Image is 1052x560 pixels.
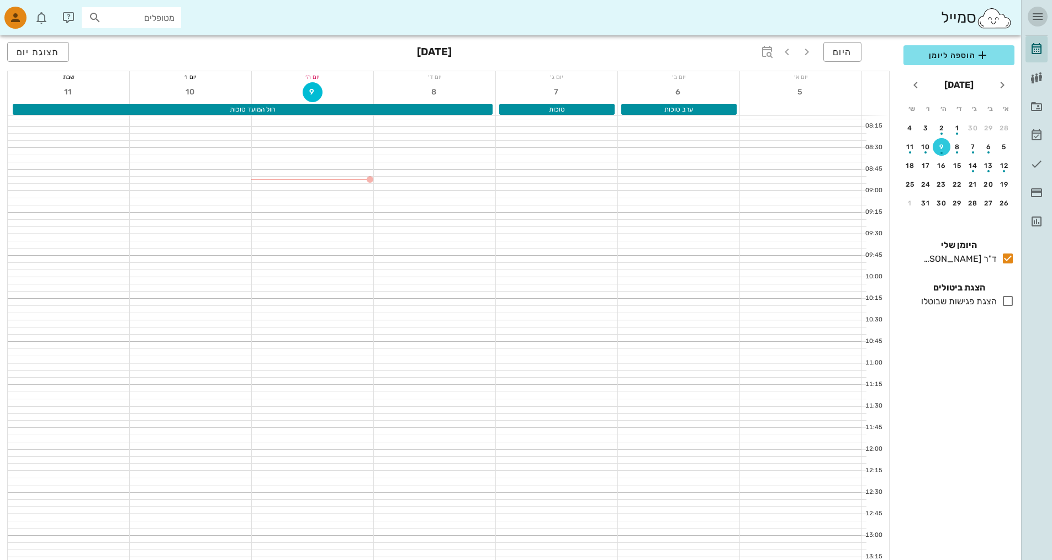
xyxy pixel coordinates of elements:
[949,194,966,212] button: 29
[862,315,885,325] div: 10:30
[901,194,919,212] button: 1
[917,181,935,188] div: 24
[983,99,997,118] th: ב׳
[547,82,567,102] button: 7
[11,130,210,172] div: כתבו לנובדרך כלל, אנו עונים תוך כמה דקות
[976,7,1012,29] img: SmileCloud logo
[940,74,978,96] button: [DATE]
[933,157,950,175] button: 16
[996,124,1013,132] div: 28
[996,157,1013,175] button: 12
[980,138,998,156] button: 6
[862,143,885,152] div: 08:30
[147,345,221,389] button: בית
[941,6,1012,30] div: סמייל
[99,372,122,380] span: הודעות
[920,99,934,118] th: ו׳
[230,105,275,113] span: חול המועד סוכות
[669,82,689,102] button: 6
[905,99,919,118] th: ש׳
[547,87,567,97] span: 7
[933,138,950,156] button: 9
[862,165,885,174] div: 08:45
[949,162,966,170] div: 15
[964,194,982,212] button: 28
[823,42,861,62] button: היום
[949,199,966,207] div: 29
[933,194,950,212] button: 30
[996,176,1013,193] button: 19
[833,47,852,57] span: היום
[906,75,926,95] button: חודש הבא
[964,181,982,188] div: 21
[917,194,935,212] button: 31
[862,380,885,389] div: 11:15
[980,124,998,132] div: 29
[933,176,950,193] button: 23
[549,105,565,113] span: סוכות
[933,119,950,137] button: 2
[901,181,919,188] div: 25
[178,372,190,380] span: בית
[862,488,885,497] div: 12:30
[933,199,950,207] div: 30
[496,71,617,82] div: יום ג׳
[996,138,1013,156] button: 5
[917,199,935,207] div: 31
[964,176,982,193] button: 21
[181,87,200,97] span: 10
[917,119,935,137] button: 3
[949,181,966,188] div: 22
[8,71,129,82] div: שבת
[901,138,919,156] button: 11
[996,119,1013,137] button: 28
[901,119,919,137] button: 4
[59,87,78,97] span: 11
[999,99,1013,118] th: א׳
[917,162,935,170] div: 17
[862,294,885,303] div: 10:15
[964,119,982,137] button: 30
[374,71,495,82] div: יום ד׳
[903,45,1014,65] button: הוספה ליומן
[980,119,998,137] button: 29
[425,87,445,97] span: 8
[664,105,693,113] span: ערב סוכות
[968,99,982,118] th: ג׳
[917,295,997,308] div: הצגת פגישות שבוטלו
[791,82,811,102] button: 5
[917,176,935,193] button: 24
[303,82,323,102] button: 9
[862,272,885,282] div: 10:00
[964,138,982,156] button: 7
[425,82,445,102] button: 8
[28,372,45,380] span: עזרה
[992,75,1012,95] button: חודש שעבר
[901,143,919,151] div: 11
[862,251,885,260] div: 09:45
[862,401,885,411] div: 11:30
[949,143,966,151] div: 8
[862,186,885,196] div: 09:00
[980,162,998,170] div: 13
[980,176,998,193] button: 20
[36,139,198,151] div: כתבו לנו
[996,194,1013,212] button: 26
[156,188,198,199] span: חיפוש עזרה
[917,124,935,132] div: 3
[740,71,861,82] div: יום א׳
[964,124,982,132] div: 30
[980,157,998,175] button: 13
[949,119,966,137] button: 1
[862,531,885,540] div: 13:00
[964,157,982,175] button: 14
[964,199,982,207] div: 28
[862,229,885,239] div: 09:30
[912,49,1006,62] span: הוספה ליומן
[933,162,950,170] div: 16
[980,199,998,207] div: 27
[949,176,966,193] button: 22
[933,143,950,151] div: 9
[980,181,998,188] div: 20
[252,71,373,82] div: יום ה׳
